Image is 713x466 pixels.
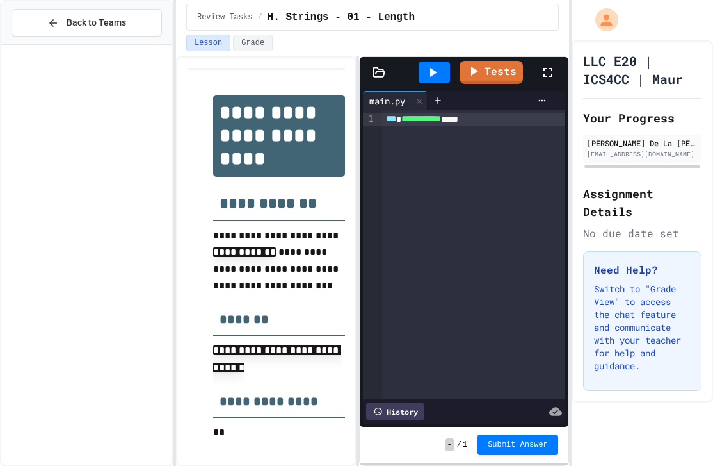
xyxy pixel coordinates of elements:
[587,149,698,159] div: [EMAIL_ADDRESS][DOMAIN_NAME]
[457,440,461,450] span: /
[257,12,262,22] span: /
[268,10,415,25] span: H. Strings - 01 - Length
[460,61,523,84] a: Tests
[12,9,162,37] button: Back to Teams
[488,440,548,450] span: Submit Answer
[463,440,467,450] span: 1
[445,438,454,451] span: -
[233,35,273,51] button: Grade
[583,52,701,88] h1: LLC E20 | ICS4CC | Maur
[197,12,252,22] span: Review Tasks
[186,35,230,51] button: Lesson
[583,185,701,221] h2: Assignment Details
[594,283,691,372] p: Switch to "Grade View" to access the chat feature and communicate with your teacher for help and ...
[607,359,700,413] iframe: chat widget
[582,5,621,35] div: My Account
[477,435,558,455] button: Submit Answer
[583,109,701,127] h2: Your Progress
[363,94,412,108] div: main.py
[67,16,126,29] span: Back to Teams
[587,137,698,149] div: [PERSON_NAME] De La [PERSON_NAME]
[366,403,424,420] div: History
[659,415,700,453] iframe: chat widget
[363,113,376,126] div: 1
[583,226,701,241] div: No due date set
[594,262,691,278] h3: Need Help?
[363,91,428,110] div: main.py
